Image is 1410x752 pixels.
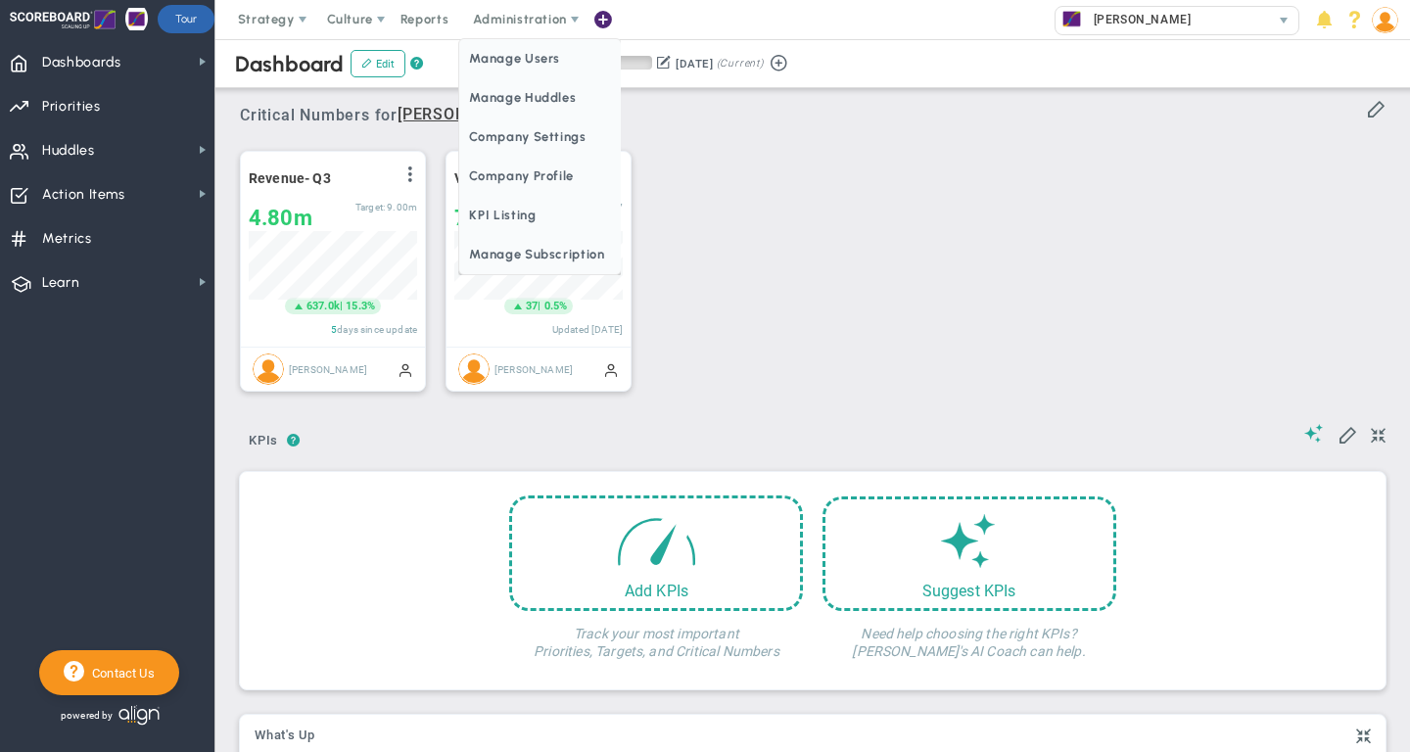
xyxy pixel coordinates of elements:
span: What's Up [255,728,315,742]
span: Manually Updated [603,361,619,377]
span: Huddles [42,130,95,171]
img: Jake Clever [253,353,284,385]
span: Strategy [238,12,295,26]
span: 15.3% [346,300,375,312]
span: (Current) [717,55,764,72]
span: [PERSON_NAME] [1084,7,1191,32]
span: Edit My KPIs [1338,424,1357,444]
span: 637.0k [306,299,340,314]
span: Edit or Add Critical Numbers [1366,98,1386,117]
span: Critical Numbers for [240,98,564,134]
span: Updated [DATE] [552,324,623,335]
h4: Need help choosing the right KPIs? [PERSON_NAME]'s AI Coach can help. [822,611,1116,660]
span: [PERSON_NAME] [398,103,526,127]
div: [DATE] [676,55,713,72]
span: Revenue- Q3 [249,170,331,186]
span: Suggestions (AI Feature) [1304,424,1324,443]
span: Learn [42,262,79,304]
span: Company Profile [459,157,620,196]
img: Marty Schulz [458,353,490,385]
span: | [340,300,343,312]
button: KPIs [240,425,287,459]
div: Suggest KPIs [825,582,1113,600]
span: VIPs end of QTR 3 [454,170,569,186]
span: KPIs [240,425,287,456]
span: 7,158 [454,206,511,230]
span: | [538,300,540,312]
span: select [1270,7,1298,34]
span: Metrics [42,218,92,259]
span: Dashboard [235,51,344,77]
span: Contact Us [84,666,155,681]
span: 9,000,000 [387,202,417,212]
span: 0.5% [544,300,568,312]
span: Dashboards [42,42,121,83]
span: [PERSON_NAME] [289,363,367,374]
span: 4,796,980.58 [249,206,312,230]
img: 59594.Person.photo [1372,7,1398,33]
span: Target: [355,202,385,212]
span: KPI Listing [459,196,620,235]
span: Priorities [42,86,101,127]
img: 32680.Company.photo [1059,7,1084,31]
h4: Track your most important Priorities, Targets, and Critical Numbers [509,611,803,660]
span: 37 [526,299,538,314]
span: Manage Subscription [459,235,620,274]
div: Powered by Align [39,700,241,730]
button: What's Up [255,728,315,744]
span: Administration [473,12,566,26]
span: [PERSON_NAME] [494,363,573,374]
span: Manage Huddles [459,78,620,117]
button: Edit [351,50,405,77]
span: Manually Updated [398,361,413,377]
span: days since update [337,324,417,335]
span: Action Items [42,174,125,215]
div: Add KPIs [512,582,800,600]
span: Culture [327,12,373,26]
span: Manage Users [459,39,620,78]
span: 5 [331,324,337,335]
span: Company Settings [459,117,620,157]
